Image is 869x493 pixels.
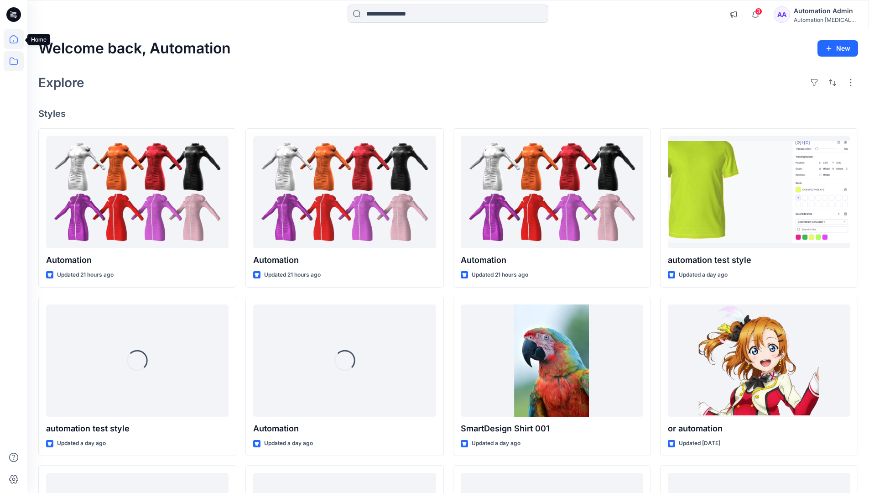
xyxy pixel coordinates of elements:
[57,270,114,280] p: Updated 21 hours ago
[668,304,850,417] a: or automation
[38,40,231,57] h2: Welcome back, Automation
[679,270,728,280] p: Updated a day ago
[253,136,436,249] a: Automation
[817,40,858,57] button: New
[253,422,436,435] p: Automation
[461,422,643,435] p: SmartDesign Shirt 001
[794,16,858,23] div: Automation [MEDICAL_DATA]...
[461,254,643,267] p: Automation
[38,108,858,119] h4: Styles
[264,439,313,448] p: Updated a day ago
[46,136,229,249] a: Automation
[679,439,720,448] p: Updated [DATE]
[472,439,520,448] p: Updated a day ago
[461,304,643,417] a: SmartDesign Shirt 001
[774,6,790,23] div: AA
[668,254,850,267] p: automation test style
[46,422,229,435] p: automation test style
[668,422,850,435] p: or automation
[472,270,528,280] p: Updated 21 hours ago
[755,8,762,15] span: 3
[46,254,229,267] p: Automation
[57,439,106,448] p: Updated a day ago
[668,136,850,249] a: automation test style
[253,254,436,267] p: Automation
[461,136,643,249] a: Automation
[264,270,321,280] p: Updated 21 hours ago
[38,75,84,90] h2: Explore
[794,5,858,16] div: Automation Admin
